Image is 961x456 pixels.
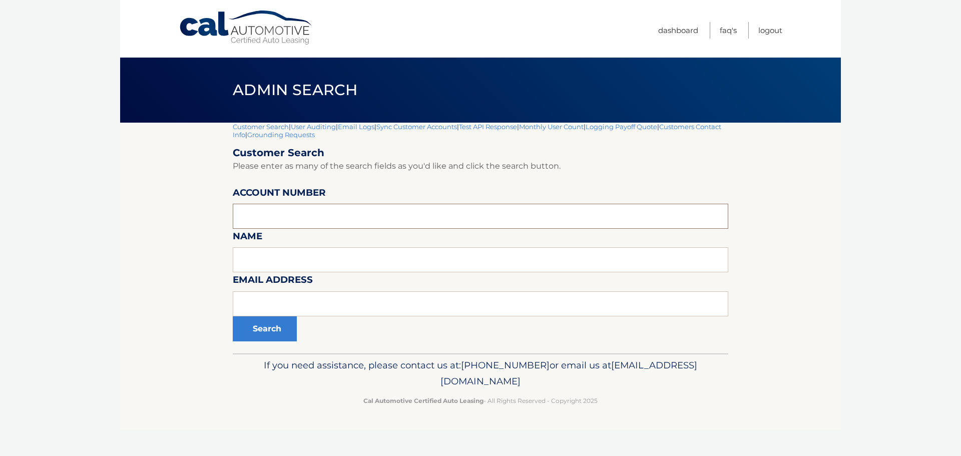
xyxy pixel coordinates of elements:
[179,10,314,46] a: Cal Automotive
[233,123,721,139] a: Customers Contact Info
[758,22,782,39] a: Logout
[291,123,336,131] a: User Auditing
[233,123,728,353] div: | | | | | | | |
[233,229,262,247] label: Name
[233,147,728,159] h2: Customer Search
[363,397,484,404] strong: Cal Automotive Certified Auto Leasing
[586,123,657,131] a: Logging Payoff Quote
[338,123,374,131] a: Email Logs
[519,123,584,131] a: Monthly User Count
[233,81,357,99] span: Admin Search
[459,123,517,131] a: Test API Response
[658,22,698,39] a: Dashboard
[233,316,297,341] button: Search
[247,131,315,139] a: Grounding Requests
[461,359,550,371] span: [PHONE_NUMBER]
[233,185,326,204] label: Account Number
[720,22,737,39] a: FAQ's
[233,272,313,291] label: Email Address
[239,357,722,389] p: If you need assistance, please contact us at: or email us at
[376,123,457,131] a: Sync Customer Accounts
[233,123,289,131] a: Customer Search
[239,395,722,406] p: - All Rights Reserved - Copyright 2025
[233,159,728,173] p: Please enter as many of the search fields as you'd like and click the search button.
